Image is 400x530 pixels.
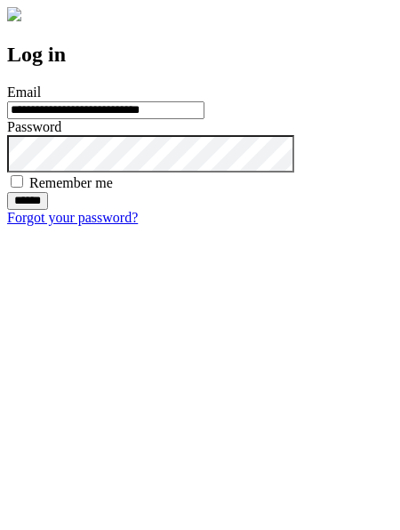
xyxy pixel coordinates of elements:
[7,119,61,134] label: Password
[29,175,113,190] label: Remember me
[7,210,138,225] a: Forgot your password?
[7,43,393,67] h2: Log in
[7,84,41,100] label: Email
[7,7,21,21] img: logo-4e3dc11c47720685a147b03b5a06dd966a58ff35d612b21f08c02c0306f2b779.png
